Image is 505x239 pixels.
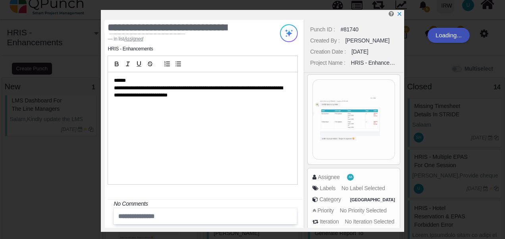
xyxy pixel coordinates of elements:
[428,28,470,43] div: Loading...
[114,200,148,207] i: No Comments
[389,11,394,17] i: Edit Punch
[397,11,402,17] svg: x
[108,45,153,52] li: HRIS - Enhancements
